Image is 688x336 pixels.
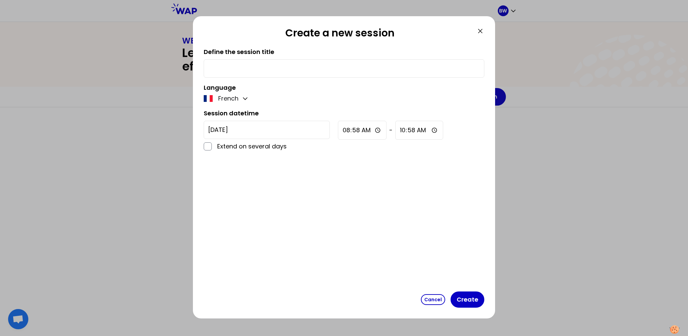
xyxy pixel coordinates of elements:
[204,121,330,139] input: YYYY-M-D
[204,83,236,92] label: Language
[217,142,330,151] p: Extend on several days
[421,294,445,305] button: Cancel
[204,109,259,117] label: Session datetime
[204,27,476,42] h2: Create a new session
[218,94,238,103] p: French
[204,48,274,56] label: Define the session title
[451,291,484,308] button: Create
[389,125,393,135] span: -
